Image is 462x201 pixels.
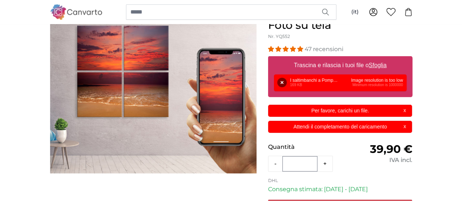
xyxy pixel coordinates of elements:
p: Quantità [268,143,340,151]
img: personalised-canvas-print [50,19,256,173]
span: 47 recensioni [305,46,343,53]
button: (it) [345,5,364,19]
img: Canvarto [50,4,103,19]
p: Per favore, carichi un file. [272,107,408,115]
u: Sfoglia [369,62,386,68]
p: Attendi il completamento del caricamento [272,123,408,131]
button: - [268,156,282,171]
p: Consegna stimata: [DATE] - [DATE] [268,185,412,194]
span: 4.94 stars [268,46,305,53]
span: 39,90 € [370,142,412,156]
label: Trascina e rilascia i tuoi file o [291,58,389,73]
div: 1 of 1 [50,19,256,173]
h1: Foto su tela [268,19,412,32]
div: Attendi il completamento del caricamento [268,121,412,133]
p: DHL [268,178,412,183]
button: + [317,156,332,171]
div: Per favore, carichi un file. [268,105,412,117]
div: IVA incl. [340,156,412,165]
span: Nr. YQ552 [268,34,290,39]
